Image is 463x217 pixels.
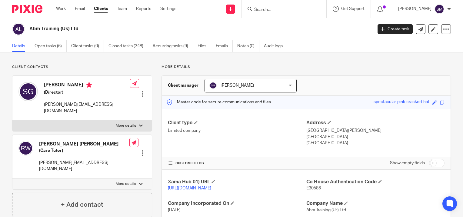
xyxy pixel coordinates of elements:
[166,99,271,105] p: Master code for secure communications and files
[162,65,451,69] p: More details
[39,141,129,147] h4: [PERSON_NAME] [PERSON_NAME]
[198,40,211,52] a: Files
[306,200,445,207] h4: Company Name
[378,24,413,34] a: Create task
[44,102,130,114] p: [PERSON_NAME][EMAIL_ADDRESS][DOMAIN_NAME]
[168,208,181,212] span: [DATE]
[153,40,193,52] a: Recurring tasks (9)
[61,200,103,209] h4: + Add contact
[12,23,25,35] img: svg%3E
[116,123,136,128] p: More details
[44,89,130,95] h5: (Director)
[306,128,445,134] p: [GEOGRAPHIC_DATA][PERSON_NAME]
[374,99,429,106] div: spectacular-pink-cracked-hat
[168,82,198,88] h3: Client manager
[168,200,306,207] h4: Company Incorporated On
[254,7,308,13] input: Search
[56,6,66,12] a: Work
[12,5,42,13] img: Pixie
[168,120,306,126] h4: Client type
[237,40,259,52] a: Notes (0)
[306,179,445,185] h4: Co House Authentication Code
[12,40,30,52] a: Details
[86,82,92,88] i: Primary
[264,40,287,52] a: Audit logs
[108,40,148,52] a: Closed tasks (348)
[398,6,431,12] p: [PERSON_NAME]
[306,208,346,212] span: Abm Training (Uk) Ltd
[18,141,33,155] img: svg%3E
[435,4,444,14] img: svg%3E
[94,6,108,12] a: Clients
[306,134,445,140] p: [GEOGRAPHIC_DATA]
[168,161,306,166] h4: CUSTOM FIELDS
[39,160,129,172] p: [PERSON_NAME][EMAIL_ADDRESS][DOMAIN_NAME]
[18,82,38,101] img: svg%3E
[306,120,445,126] h4: Address
[39,148,129,154] h5: (Care Tutor)
[209,82,217,89] img: svg%3E
[136,6,151,12] a: Reports
[168,186,211,190] a: [URL][DOMAIN_NAME]
[168,128,306,134] p: Limited company
[306,186,321,190] span: E30586
[221,83,254,88] span: [PERSON_NAME]
[341,7,365,11] span: Get Support
[160,6,176,12] a: Settings
[168,179,306,185] h4: Xama Hub 01) URL
[35,40,67,52] a: Open tasks (6)
[71,40,104,52] a: Client tasks (0)
[117,6,127,12] a: Team
[29,26,301,32] h2: Abm Training (Uk) Ltd
[75,6,85,12] a: Email
[12,65,152,69] p: Client contacts
[116,182,136,186] p: More details
[44,82,130,89] h4: [PERSON_NAME]
[306,140,445,146] p: [GEOGRAPHIC_DATA]
[390,160,425,166] label: Show empty fields
[216,40,233,52] a: Emails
